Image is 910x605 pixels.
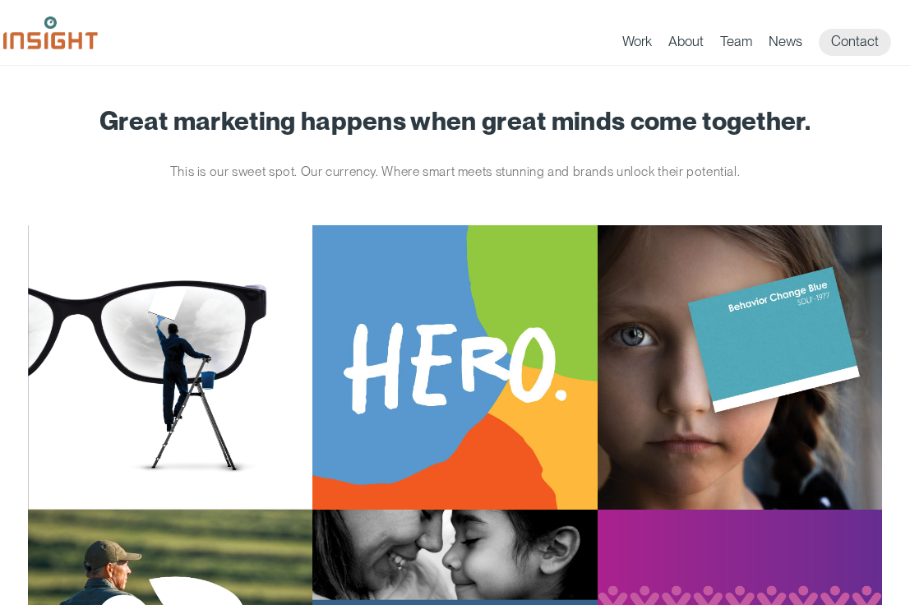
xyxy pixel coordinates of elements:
[3,16,98,49] img: Insight Marketing Design
[28,107,883,135] h1: Great marketing happens when great minds come together.
[668,33,704,56] a: About
[598,225,883,510] img: South Dakota Department of Health – Childhood Lead Poisoning Prevention
[28,225,313,510] img: Ophthalmology Limited
[819,29,891,56] a: Contact
[769,33,802,56] a: News
[622,29,908,56] nav: primary navigation menu
[622,33,652,56] a: Work
[720,33,752,56] a: Team
[312,225,598,510] img: South Dakota Department of Social Services – Childcare Promotion
[147,159,764,184] p: This is our sweet spot. Our currency. Where smart meets stunning and brands unlock their potential.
